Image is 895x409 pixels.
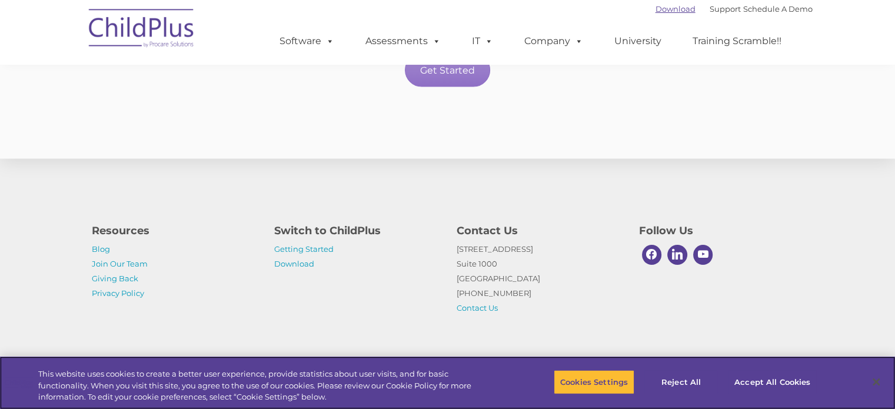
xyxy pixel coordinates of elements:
[644,370,718,394] button: Reject All
[268,29,346,53] a: Software
[457,222,621,239] h4: Contact Us
[863,369,889,395] button: Close
[354,29,453,53] a: Assessments
[710,4,741,14] a: Support
[690,242,716,268] a: Youtube
[405,54,490,87] a: Get Started
[92,274,138,283] a: Giving Back
[92,244,110,254] a: Blog
[743,4,813,14] a: Schedule A Demo
[513,29,595,53] a: Company
[656,4,696,14] a: Download
[83,1,201,59] img: ChildPlus by Procare Solutions
[460,29,505,53] a: IT
[274,259,314,268] a: Download
[92,259,148,268] a: Join Our Team
[274,222,439,239] h4: Switch to ChildPlus
[656,4,813,14] font: |
[38,368,493,403] div: This website uses cookies to create a better user experience, provide statistics about user visit...
[92,288,144,298] a: Privacy Policy
[554,370,634,394] button: Cookies Settings
[664,242,690,268] a: Linkedin
[681,29,793,53] a: Training Scramble!!
[92,222,257,239] h4: Resources
[457,242,621,315] p: [STREET_ADDRESS] Suite 1000 [GEOGRAPHIC_DATA] [PHONE_NUMBER]
[728,370,817,394] button: Accept All Cookies
[639,222,804,239] h4: Follow Us
[639,242,665,268] a: Facebook
[603,29,673,53] a: University
[457,303,498,312] a: Contact Us
[274,244,334,254] a: Getting Started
